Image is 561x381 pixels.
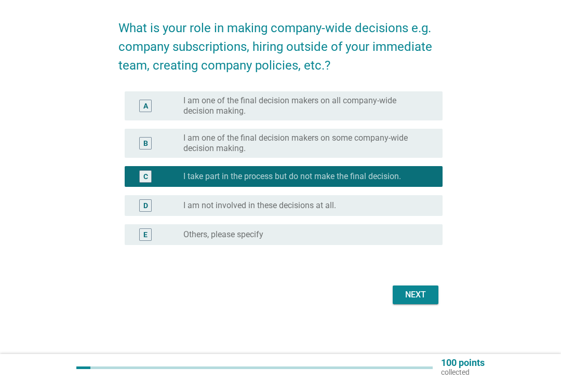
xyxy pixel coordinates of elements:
p: 100 points [441,358,485,368]
div: A [143,101,148,112]
label: I am one of the final decision makers on all company-wide decision making. [183,96,426,116]
p: collected [441,368,485,377]
label: I am one of the final decision makers on some company-wide decision making. [183,133,426,154]
h2: What is your role in making company-wide decisions e.g. company subscriptions, hiring outside of ... [118,8,443,75]
div: C [143,171,148,182]
button: Next [393,285,438,304]
label: I am not involved in these decisions at all. [183,200,336,211]
div: B [143,138,148,149]
div: D [143,200,148,211]
div: Next [401,289,430,301]
label: I take part in the process but do not make the final decision. [183,171,401,182]
label: Others, please specify [183,229,263,240]
div: E [143,229,148,240]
